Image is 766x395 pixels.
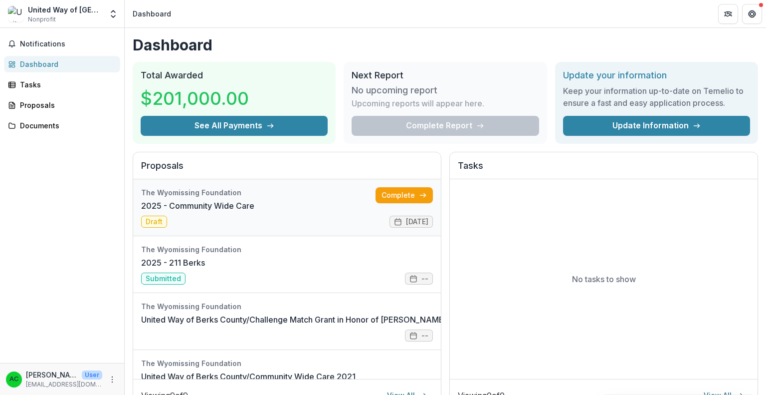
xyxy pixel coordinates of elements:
h2: Total Awarded [141,70,328,81]
button: Open entity switcher [106,4,120,24]
button: More [106,374,118,386]
div: Tasks [20,79,112,90]
button: Partners [718,4,738,24]
p: Upcoming reports will appear here. [352,97,484,109]
div: Dashboard [20,59,112,69]
a: United Way of Berks County/Community Wide Care 2021 [141,371,356,383]
button: Notifications [4,36,120,52]
a: Update Information [563,116,750,136]
p: User [82,371,102,380]
div: Dashboard [133,8,171,19]
h2: Next Report [352,70,539,81]
h3: $201,000.00 [141,85,249,112]
p: [EMAIL_ADDRESS][DOMAIN_NAME] [26,380,102,389]
a: Complete [376,187,433,203]
h3: Keep your information up-to-date on Temelio to ensure a fast and easy application process. [563,85,750,109]
div: Ashley Chambers [9,376,18,383]
a: Tasks [4,76,120,93]
img: United Way of Berks County [8,6,24,22]
a: Proposals [4,97,120,113]
div: Proposals [20,100,112,110]
button: Get Help [742,4,762,24]
div: United Way of [GEOGRAPHIC_DATA] [28,4,102,15]
h2: Update your information [563,70,750,81]
h3: No upcoming report [352,85,437,96]
a: United Way of Berks County/Challenge Match Grant in Honor of [PERSON_NAME] [141,314,447,326]
a: 2025 - Community Wide Care [141,200,254,212]
div: Documents [20,120,112,131]
h2: Proposals [141,160,433,179]
a: 2025 - 211 Berks [141,257,205,269]
h1: Dashboard [133,36,758,54]
span: Nonprofit [28,15,56,24]
p: No tasks to show [572,273,636,285]
p: [PERSON_NAME] [26,370,78,380]
a: Documents [4,117,120,134]
nav: breadcrumb [129,6,175,21]
h2: Tasks [458,160,750,179]
a: Dashboard [4,56,120,72]
button: See All Payments [141,116,328,136]
span: Notifications [20,40,116,48]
